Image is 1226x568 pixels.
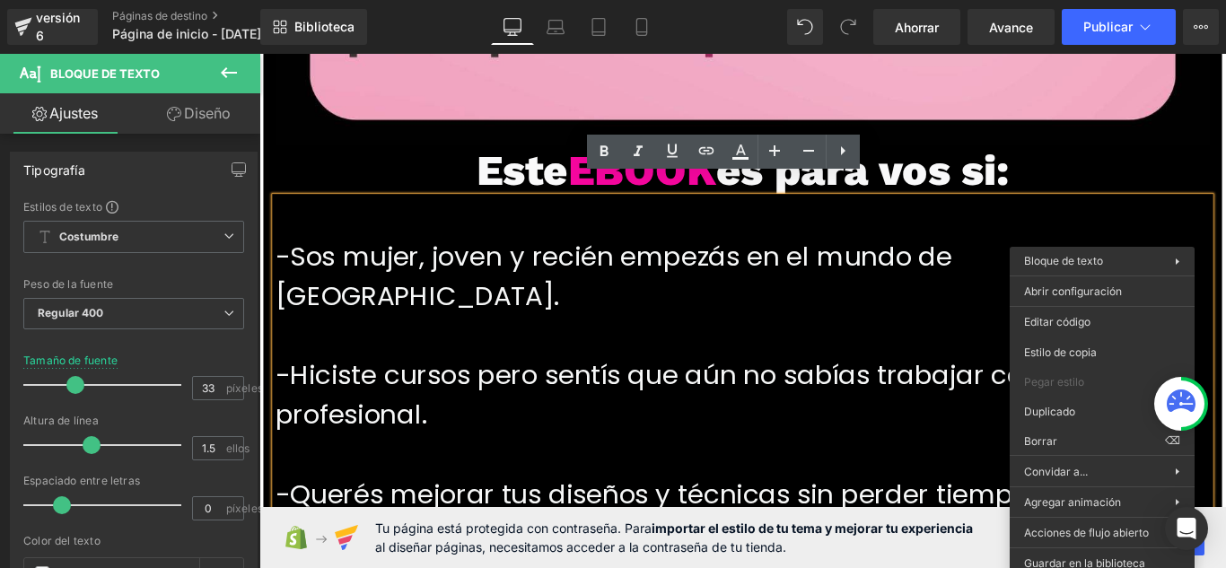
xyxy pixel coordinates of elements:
[513,103,843,159] font: es para vos si:
[491,9,534,45] a: De oficina
[1165,507,1208,550] div: Abrir Intercom Messenger
[1024,465,1088,478] font: Convidar a...
[989,20,1033,35] font: Avance
[895,20,939,35] font: Ahorrar
[112,9,319,23] a: Páginas de destino
[1024,433,1057,447] font: Borrar
[260,9,367,45] a: Nueva Biblioteca
[968,9,1055,45] a: Avance
[36,10,80,43] font: versión 6
[18,206,778,293] font: -Sos mujer, joven y recién empezás en el mundo de [GEOGRAPHIC_DATA].
[347,103,513,159] font: EBOOK
[1024,345,1097,358] font: Estilo de copia
[226,441,250,455] font: ellos
[38,306,104,319] font: Regular 400
[23,277,113,291] font: Peso de la fuente
[1024,495,1121,509] font: Agregar animación
[1024,526,1149,539] font: Acciones de flujo abierto
[1024,315,1090,328] font: Editar código
[23,200,102,214] font: Estilos de texto
[652,520,973,536] font: importar el estilo de tu tema y mejorar tu experiencia
[112,9,207,22] font: Páginas de destino
[1024,374,1084,388] font: Pegar estilo
[18,473,870,515] font: -Querés mejorar tus diseños y técnicas sin perder tiempo.
[787,9,823,45] button: Deshacer
[226,381,263,395] font: píxeles
[620,9,663,45] a: Móvil
[577,9,620,45] a: Tableta
[23,354,118,367] font: Tamaño de fuente
[294,19,355,34] font: Biblioteca
[18,339,972,426] font: -Hiciste cursos pero sentís que aún no sabías trabajar como una profesional.
[134,93,264,134] a: Diseño
[830,9,866,45] button: Rehacer
[23,474,140,487] font: Espaciado entre letras
[1083,19,1133,34] font: Publicar
[112,26,318,41] font: Página de inicio - [DATE] 18:09:28
[1024,404,1075,417] font: Duplicado
[49,104,98,122] font: Ajustes
[7,9,98,45] a: versión 6
[375,520,652,536] font: Tu página está protegida con contraseña. Para
[1024,284,1122,298] font: Abrir configuración
[534,9,577,45] a: Computadora portátil
[226,502,263,515] font: píxeles
[1165,433,1180,447] font: ⌫
[50,66,160,81] font: Bloque de texto
[375,539,786,555] font: al diseñar páginas, necesitamos acceder a la contraseña de tu tienda.
[1062,9,1176,45] button: Publicar
[23,414,99,427] font: Altura de línea
[184,104,231,122] font: Diseño
[244,103,347,159] font: Este
[23,534,101,547] font: Color del texto
[1024,254,1103,267] font: Bloque de texto
[1183,9,1219,45] button: Más
[59,230,118,243] font: Costumbre
[23,162,85,178] font: Tipografía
